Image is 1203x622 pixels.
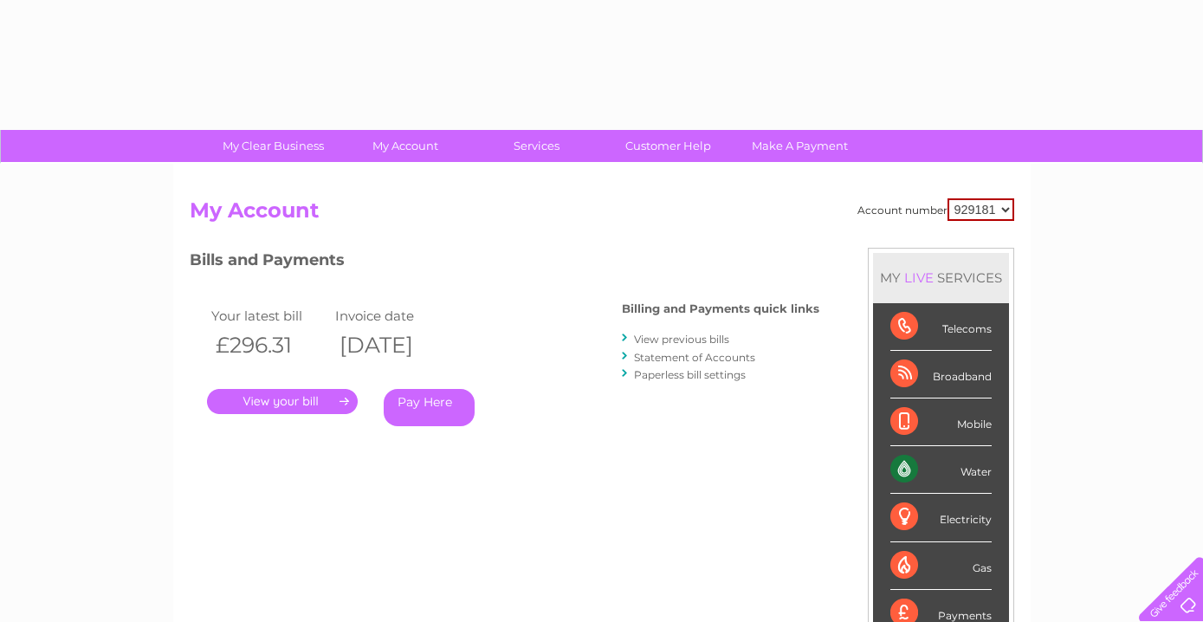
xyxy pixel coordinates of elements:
[465,130,608,162] a: Services
[190,248,819,278] h3: Bills and Payments
[331,327,456,363] th: [DATE]
[728,130,871,162] a: Make A Payment
[331,304,456,327] td: Invoice date
[634,351,755,364] a: Statement of Accounts
[634,333,729,346] a: View previous bills
[901,269,937,286] div: LIVE
[890,494,992,541] div: Electricity
[857,198,1014,221] div: Account number
[890,351,992,398] div: Broadband
[207,389,358,414] a: .
[333,130,476,162] a: My Account
[890,398,992,446] div: Mobile
[190,198,1014,231] h2: My Account
[202,130,345,162] a: My Clear Business
[890,446,992,494] div: Water
[597,130,740,162] a: Customer Help
[890,303,992,351] div: Telecoms
[873,253,1009,302] div: MY SERVICES
[622,302,819,315] h4: Billing and Payments quick links
[207,327,332,363] th: £296.31
[207,304,332,327] td: Your latest bill
[634,368,746,381] a: Paperless bill settings
[890,542,992,590] div: Gas
[384,389,475,426] a: Pay Here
